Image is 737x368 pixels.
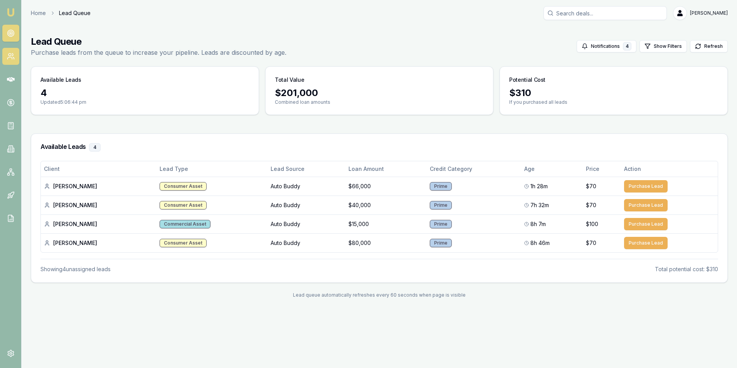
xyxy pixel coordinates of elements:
div: 4 [89,143,101,152]
td: Auto Buddy [268,196,345,214]
h3: Total Value [275,76,304,84]
div: Prime [430,220,452,228]
span: Lead Queue [59,9,91,17]
td: $40,000 [345,196,426,214]
h3: Available Leads [40,143,718,152]
a: Home [31,9,46,17]
input: Search deals [543,6,667,20]
th: Credit Category [427,161,521,177]
button: Show Filters [639,40,687,52]
button: Refresh [690,40,728,52]
th: Lead Type [156,161,268,177]
th: Client [41,161,156,177]
div: Lead queue automatically refreshes every 60 seconds when page is visible [31,292,728,298]
th: Age [521,161,583,177]
img: emu-icon-u.png [6,8,15,17]
div: 4 [623,42,631,51]
nav: breadcrumb [31,9,91,17]
th: Price [583,161,621,177]
div: 4 [40,87,249,99]
td: $80,000 [345,233,426,252]
div: Showing 4 unassigned lead s [40,265,111,273]
th: Action [621,161,718,177]
span: $70 [586,201,596,209]
h1: Lead Queue [31,35,286,48]
h3: Potential Cost [509,76,545,84]
span: $100 [586,220,598,228]
div: Consumer Asset [160,201,207,209]
div: Prime [430,182,452,191]
div: [PERSON_NAME] [44,239,153,247]
span: 8h 7m [530,220,546,228]
button: Purchase Lead [624,237,668,249]
button: Purchase Lead [624,199,668,211]
div: $ 310 [509,87,718,99]
div: [PERSON_NAME] [44,220,153,228]
td: Auto Buddy [268,177,345,196]
div: [PERSON_NAME] [44,201,153,209]
span: $70 [586,239,596,247]
span: 8h 46m [530,239,550,247]
span: [PERSON_NAME] [690,10,728,16]
td: $15,000 [345,214,426,233]
div: [PERSON_NAME] [44,182,153,190]
div: Commercial Asset [160,220,210,228]
td: Auto Buddy [268,214,345,233]
th: Lead Source [268,161,345,177]
div: Consumer Asset [160,239,207,247]
span: 1h 28m [530,182,548,190]
p: Purchase leads from the queue to increase your pipeline. Leads are discounted by age. [31,48,286,57]
div: Total potential cost: $310 [655,265,718,273]
p: If you purchased all leads [509,99,718,105]
span: 7h 32m [530,201,549,209]
button: Purchase Lead [624,218,668,230]
th: Loan Amount [345,161,426,177]
h3: Available Leads [40,76,81,84]
div: Consumer Asset [160,182,207,191]
p: Combined loan amounts [275,99,484,105]
td: Auto Buddy [268,233,345,252]
div: Prime [430,201,452,209]
p: Updated 5:06:44 pm [40,99,249,105]
button: Purchase Lead [624,180,668,192]
div: $ 201,000 [275,87,484,99]
button: Notifications4 [577,40,636,52]
div: Prime [430,239,452,247]
td: $66,000 [345,177,426,196]
span: $70 [586,182,596,190]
